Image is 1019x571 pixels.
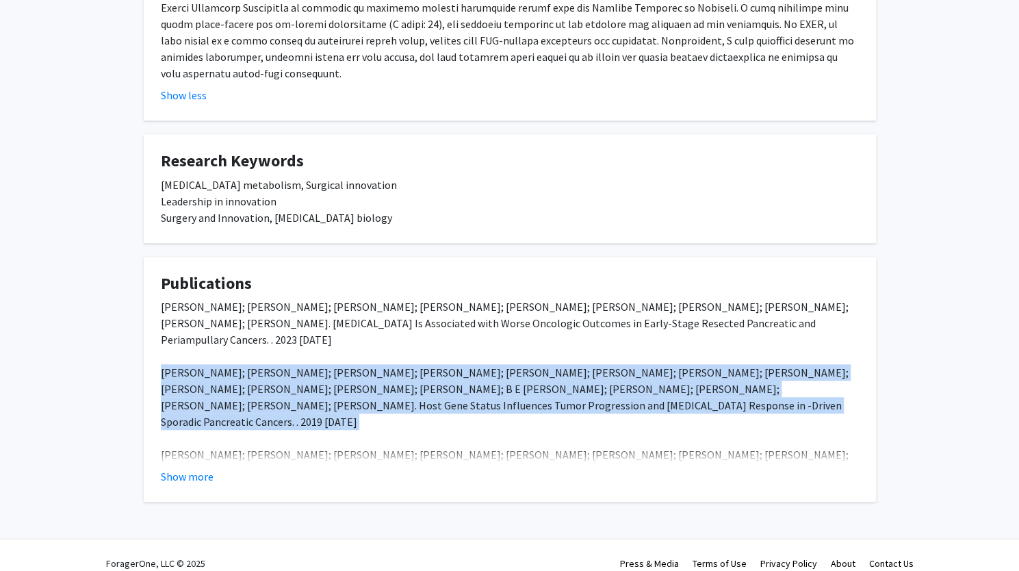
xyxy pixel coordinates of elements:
button: Show less [161,87,207,103]
a: Privacy Policy [760,557,817,570]
button: Show more [161,468,214,485]
div: [MEDICAL_DATA] metabolism, Surgical innovation Leadership in innovation Surgery and Innovation, [... [161,177,859,226]
h4: Publications [161,274,859,294]
a: Press & Media [620,557,679,570]
a: Contact Us [869,557,914,570]
a: Terms of Use [693,557,747,570]
a: About [831,557,855,570]
h4: Research Keywords [161,151,859,171]
iframe: Chat [10,509,58,561]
